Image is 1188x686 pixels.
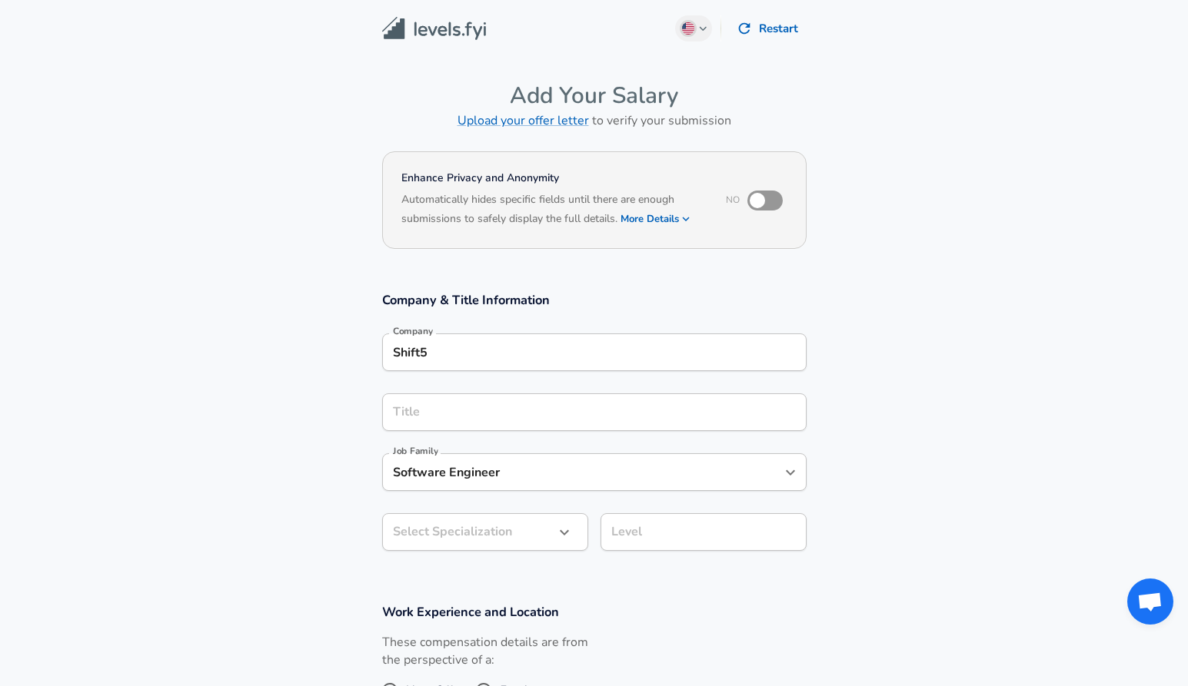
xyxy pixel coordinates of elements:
button: More Details [621,208,691,230]
label: Company [393,326,433,336]
div: Open chat [1127,578,1173,625]
button: English (US) [675,15,712,41]
img: English (US) [682,22,694,35]
button: Restart [730,12,807,45]
input: Software Engineer [389,460,777,484]
h4: Add Your Salary [382,81,807,110]
label: These compensation details are from the perspective of a: [382,634,588,669]
img: Levels.fyi [382,17,486,41]
input: L3 [607,520,800,544]
h4: Enhance Privacy and Anonymity [401,171,705,186]
a: Upload your offer letter [458,112,589,129]
h6: to verify your submission [382,110,807,131]
button: Open [780,462,801,483]
h6: Automatically hides specific fields until there are enough submissions to safely display the full... [401,191,705,230]
label: Job Family [393,446,438,456]
h3: Work Experience and Location [382,603,807,621]
input: Google [389,340,800,364]
input: Software Engineer [389,400,800,424]
span: No [726,194,740,206]
h3: Company & Title Information [382,291,807,309]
